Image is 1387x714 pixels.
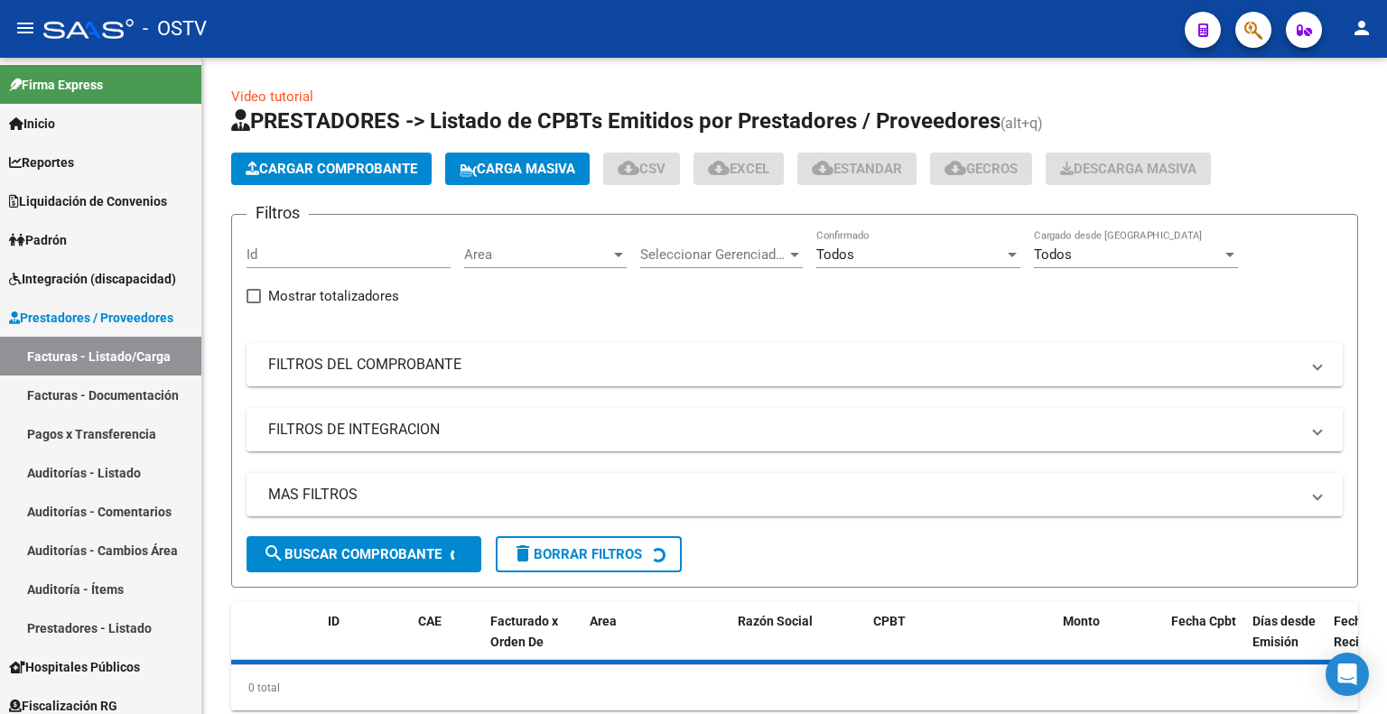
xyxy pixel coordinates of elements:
span: PRESTADORES -> Listado de CPBTs Emitidos por Prestadores / Proveedores [231,108,1001,134]
mat-icon: cloud_download [945,157,966,179]
datatable-header-cell: Monto [1056,602,1164,682]
mat-panel-title: FILTROS DE INTEGRACION [268,420,1299,440]
mat-icon: search [263,542,284,564]
span: Borrar Filtros [512,546,642,562]
span: Monto [1063,614,1100,628]
span: EXCEL [708,161,769,177]
span: Reportes [9,153,74,172]
datatable-header-cell: Razón Social [731,602,866,682]
div: 0 total [231,665,1358,710]
span: - OSTV [143,9,207,49]
span: Prestadores / Proveedores [9,308,173,328]
span: CPBT [873,614,906,628]
button: EXCEL [693,153,784,185]
span: Todos [1034,246,1072,263]
mat-icon: cloud_download [618,157,639,179]
span: Hospitales Públicos [9,657,140,677]
button: Estandar [797,153,917,185]
button: Buscar Comprobante [247,536,481,572]
div: Open Intercom Messenger [1326,653,1369,696]
span: CSV [618,161,666,177]
mat-expansion-panel-header: MAS FILTROS [247,473,1343,516]
span: ID [328,614,340,628]
mat-icon: menu [14,17,36,39]
span: Cargar Comprobante [246,161,417,177]
datatable-header-cell: CAE [411,602,483,682]
span: Razón Social [738,614,813,628]
datatable-header-cell: Facturado x Orden De [483,602,582,682]
datatable-header-cell: Días desde Emisión [1245,602,1326,682]
mat-expansion-panel-header: FILTROS DE INTEGRACION [247,408,1343,451]
span: Estandar [812,161,902,177]
a: Video tutorial [231,88,313,105]
mat-expansion-panel-header: FILTROS DEL COMPROBANTE [247,343,1343,386]
span: Liquidación de Convenios [9,191,167,211]
mat-panel-title: FILTROS DEL COMPROBANTE [268,355,1299,375]
datatable-header-cell: CPBT [866,602,1056,682]
span: (alt+q) [1001,115,1043,132]
mat-icon: cloud_download [812,157,833,179]
span: Padrón [9,230,67,250]
span: Inicio [9,114,55,134]
span: Area [590,614,617,628]
span: Integración (discapacidad) [9,269,176,289]
span: Mostrar totalizadores [268,285,399,307]
app-download-masive: Descarga masiva de comprobantes (adjuntos) [1046,153,1211,185]
button: Cargar Comprobante [231,153,432,185]
mat-icon: cloud_download [708,157,730,179]
mat-icon: person [1351,17,1373,39]
span: Días desde Emisión [1252,614,1316,649]
datatable-header-cell: Fecha Cpbt [1164,602,1245,682]
h3: Filtros [247,200,309,226]
button: Carga Masiva [445,153,590,185]
span: Buscar Comprobante [263,546,442,562]
span: Gecros [945,161,1018,177]
datatable-header-cell: ID [321,602,411,682]
span: Area [464,246,610,263]
button: Borrar Filtros [496,536,682,572]
button: Descarga Masiva [1046,153,1211,185]
mat-icon: delete [512,542,534,564]
span: Seleccionar Gerenciador [640,246,787,263]
span: Fecha Cpbt [1171,614,1236,628]
button: CSV [603,153,680,185]
datatable-header-cell: Area [582,602,704,682]
span: Fecha Recibido [1334,614,1384,649]
mat-panel-title: MAS FILTROS [268,485,1299,505]
span: Descarga Masiva [1060,161,1196,177]
span: Facturado x Orden De [490,614,558,649]
span: CAE [418,614,442,628]
span: Carga Masiva [460,161,575,177]
span: Todos [816,246,854,263]
span: Firma Express [9,75,103,95]
button: Gecros [930,153,1032,185]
